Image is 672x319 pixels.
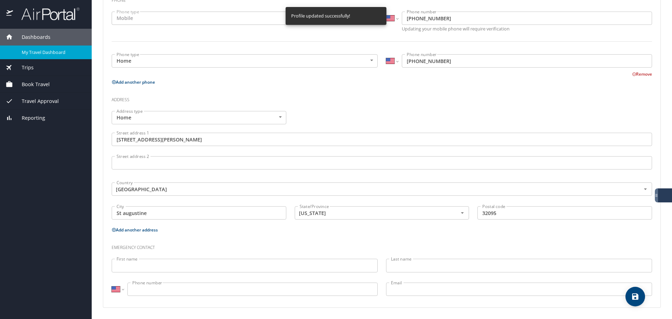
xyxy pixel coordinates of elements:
span: Reporting [13,114,45,122]
div: Home [112,111,286,124]
h3: Address [112,92,652,104]
div: Home [112,54,378,68]
p: Updating your mobile phone will require verification [402,27,652,31]
button: Remove [632,71,652,77]
div: Mobile [112,12,378,25]
span: Book Travel [13,81,50,88]
img: icon-airportal.png [6,7,14,21]
button: Open [641,185,650,193]
h3: Emergency contact [112,240,652,252]
button: save [625,287,645,306]
button: Open [458,209,467,217]
span: Dashboards [13,33,50,41]
img: airportal-logo.png [14,7,79,21]
button: Add another phone [112,79,155,85]
span: My Travel Dashboard [22,49,83,56]
span: Travel Approval [13,97,59,105]
span: Trips [13,64,34,71]
div: Profile updated successfully! [291,9,350,23]
button: Add another address [112,227,158,233]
